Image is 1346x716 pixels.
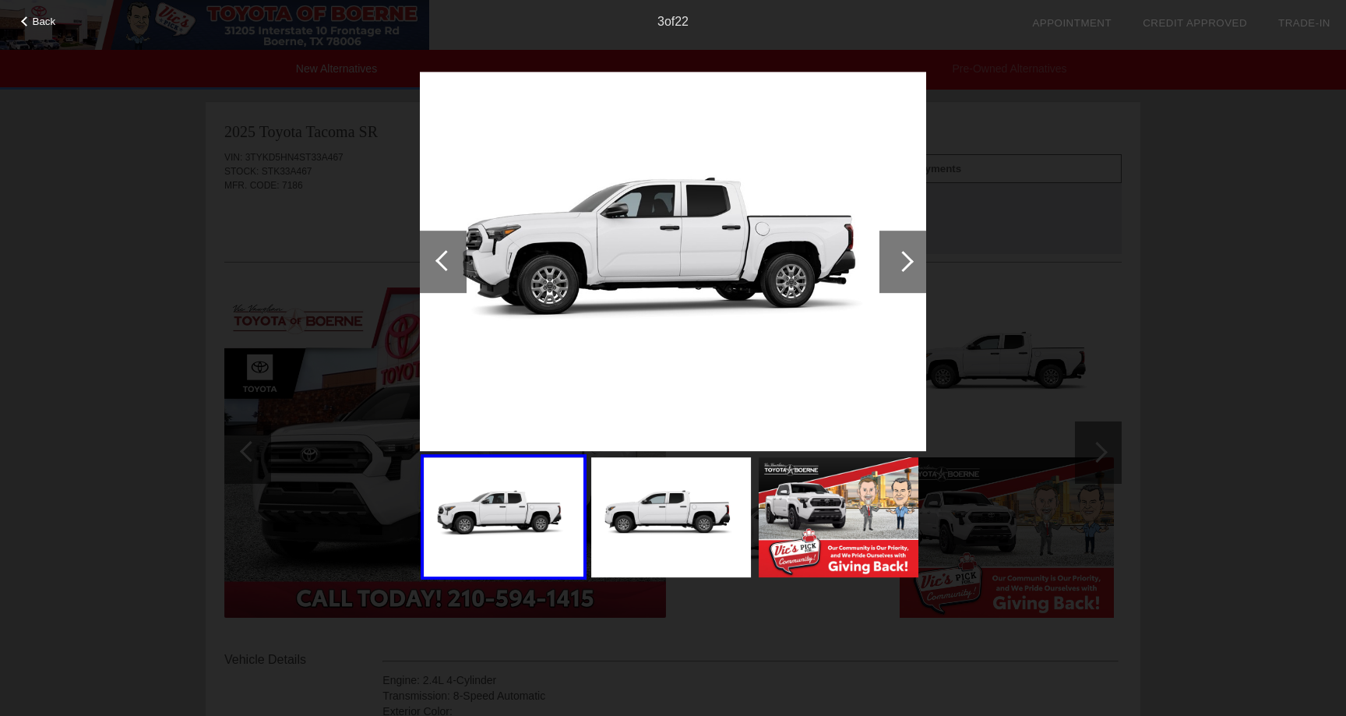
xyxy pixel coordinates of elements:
[759,457,918,577] img: image.aspx
[657,15,664,28] span: 3
[33,16,56,27] span: Back
[591,457,751,577] img: image.aspx
[1032,17,1112,29] a: Appointment
[420,72,926,452] img: image.aspx
[1143,17,1247,29] a: Credit Approved
[1278,17,1330,29] a: Trade-In
[675,15,689,28] span: 22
